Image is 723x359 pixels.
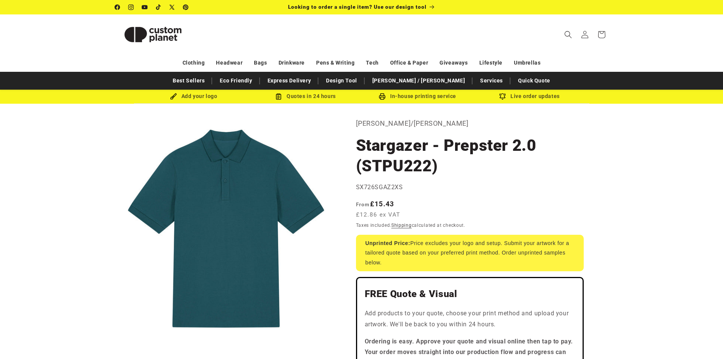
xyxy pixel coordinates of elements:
a: Express Delivery [264,74,315,87]
span: From [356,201,370,207]
a: Shipping [391,223,412,228]
a: Best Sellers [169,74,208,87]
a: Eco Friendly [216,74,256,87]
div: Add your logo [138,92,250,101]
a: Custom Planet [112,14,194,54]
div: Taxes included. calculated at checkout. [356,221,584,229]
a: Drinkware [279,56,305,70]
div: In-house printing service [362,92,474,101]
a: Headwear [216,56,243,70]
a: [PERSON_NAME] / [PERSON_NAME] [369,74,469,87]
a: Lifestyle [479,56,502,70]
a: Bags [254,56,267,70]
img: Brush Icon [170,93,177,100]
img: Custom Planet [115,17,191,52]
div: Price excludes your logo and setup. Submit your artwork for a tailored quote based on your prefer... [356,235,584,271]
strong: Unprinted Price: [365,240,411,246]
a: Pens & Writing [316,56,354,70]
a: Quick Quote [514,74,554,87]
a: Clothing [183,56,205,70]
a: Services [476,74,507,87]
media-gallery: Gallery Viewer [115,117,337,340]
span: £12.86 ex VAT [356,210,400,219]
strong: £15.43 [356,200,394,208]
summary: Search [560,26,577,43]
a: Tech [366,56,378,70]
h1: Stargazer - Prepster 2.0 (STPU222) [356,135,584,176]
a: Umbrellas [514,56,540,70]
a: Giveaways [439,56,468,70]
p: [PERSON_NAME]/[PERSON_NAME] [356,117,584,130]
img: In-house printing [379,93,386,100]
span: SX726SGAZ2XS [356,183,403,191]
a: Office & Paper [390,56,428,70]
div: Live order updates [474,92,586,101]
div: Quotes in 24 hours [250,92,362,101]
img: Order Updates Icon [275,93,282,100]
img: Order updates [499,93,506,100]
h2: FREE Quote & Visual [365,288,575,300]
p: Add products to your quote, choose your print method and upload your artwork. We'll be back to yo... [365,308,575,330]
span: Looking to order a single item? Use our design tool [288,4,427,10]
a: Design Tool [322,74,361,87]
